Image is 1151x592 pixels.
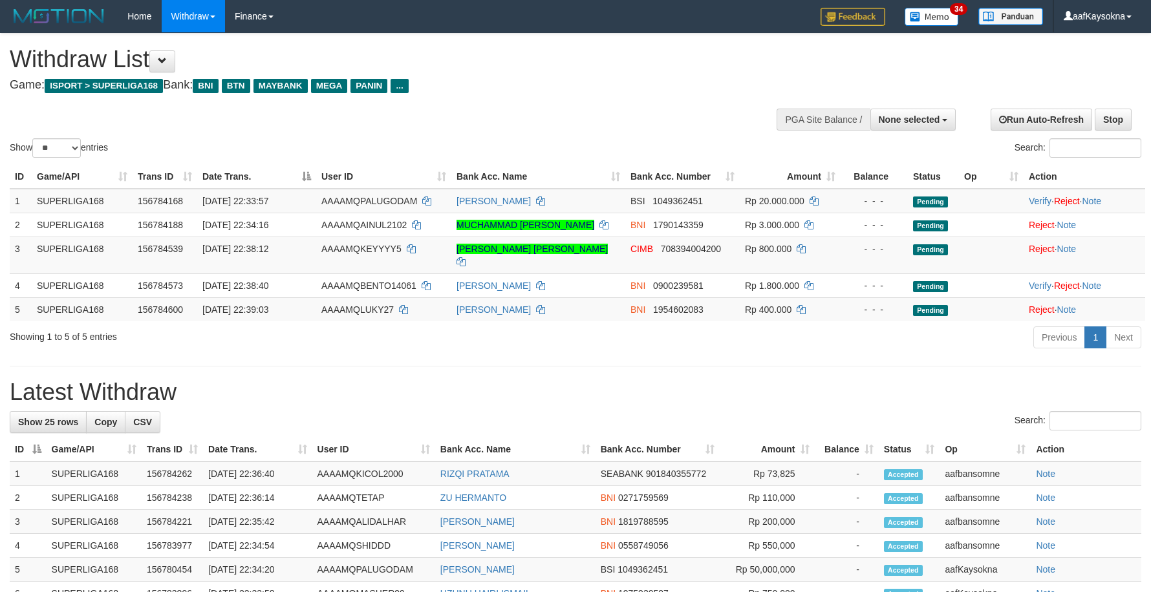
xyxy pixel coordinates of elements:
[1024,165,1145,189] th: Action
[32,138,81,158] select: Showentries
[1029,244,1055,254] a: Reject
[1024,273,1145,297] td: · ·
[646,469,706,479] span: Copy 901840355772 to clipboard
[815,558,879,582] td: -
[596,438,720,461] th: Bank Acc. Number: activate to sort column ascending
[1036,564,1055,575] a: Note
[142,438,203,461] th: Trans ID: activate to sort column ascending
[1095,109,1132,131] a: Stop
[435,438,596,461] th: Bank Acc. Name: activate to sort column ascending
[913,281,948,292] span: Pending
[846,279,903,292] div: - - -
[653,280,704,291] span: Copy 0900239581 to clipboard
[94,417,117,427] span: Copy
[940,438,1031,461] th: Op: activate to sort column ascending
[203,486,312,510] td: [DATE] 22:36:14
[10,486,47,510] td: 2
[202,280,268,291] span: [DATE] 22:38:40
[601,540,616,551] span: BNI
[653,220,704,230] span: Copy 1790143359 to clipboard
[1029,304,1055,315] a: Reject
[10,461,47,486] td: 1
[10,273,32,297] td: 4
[1029,196,1051,206] a: Verify
[203,438,312,461] th: Date Trans.: activate to sort column ascending
[32,273,133,297] td: SUPERLIGA168
[841,165,908,189] th: Balance
[18,417,78,427] span: Show 25 rows
[133,165,197,189] th: Trans ID: activate to sort column ascending
[440,540,515,551] a: [PERSON_NAME]
[913,196,948,207] span: Pending
[978,8,1043,25] img: panduan.png
[625,165,740,189] th: Bank Acc. Number: activate to sort column ascending
[47,461,142,486] td: SUPERLIGA168
[652,196,703,206] span: Copy 1049362451 to clipboard
[745,220,799,230] span: Rp 3.000.000
[745,280,799,291] span: Rp 1.800.000
[940,486,1031,510] td: aafbansomne
[142,461,203,486] td: 156784262
[1015,138,1141,158] label: Search:
[45,79,163,93] span: ISPORT > SUPERLIGA168
[630,220,645,230] span: BNI
[312,510,435,534] td: AAAAMQALIDALHAR
[846,218,903,231] div: - - -
[720,510,815,534] td: Rp 200,000
[197,165,316,189] th: Date Trans.: activate to sort column descending
[391,79,408,93] span: ...
[32,213,133,237] td: SUPERLIGA168
[884,493,923,504] span: Accepted
[1057,244,1077,254] a: Note
[777,109,870,131] div: PGA Site Balance /
[321,196,417,206] span: AAAAMQPALUGODAM
[321,304,394,315] span: AAAAMQLUKY27
[846,195,903,207] div: - - -
[222,79,250,93] span: BTN
[1024,213,1145,237] td: ·
[142,534,203,558] td: 156783977
[1057,304,1077,315] a: Note
[203,558,312,582] td: [DATE] 22:34:20
[10,379,1141,405] h1: Latest Withdraw
[457,244,608,254] a: [PERSON_NAME] [PERSON_NAME]
[618,564,668,575] span: Copy 1049362451 to clipboard
[321,220,407,230] span: AAAAMQAINUL2102
[10,79,755,92] h4: Game: Bank:
[350,79,387,93] span: PANIN
[202,220,268,230] span: [DATE] 22:34:16
[440,469,510,479] a: RIZQI PRATAMA
[1036,492,1055,503] a: Note
[740,165,841,189] th: Amount: activate to sort column ascending
[142,486,203,510] td: 156784238
[959,165,1024,189] th: Op: activate to sort column ascending
[10,438,47,461] th: ID: activate to sort column descending
[601,564,616,575] span: BSI
[908,165,959,189] th: Status
[1031,438,1141,461] th: Action
[10,325,470,343] div: Showing 1 to 5 of 5 entries
[1024,297,1145,321] td: ·
[125,411,160,433] a: CSV
[884,469,923,480] span: Accepted
[142,558,203,582] td: 156780454
[630,196,645,206] span: BSI
[618,516,669,527] span: Copy 1819788595 to clipboard
[846,242,903,255] div: - - -
[1029,220,1055,230] a: Reject
[138,304,183,315] span: 156784600
[312,534,435,558] td: AAAAMQSHIDDD
[661,244,721,254] span: Copy 708394004200 to clipboard
[821,8,885,26] img: Feedback.jpg
[940,558,1031,582] td: aafKaysokna
[905,8,959,26] img: Button%20Memo.svg
[32,237,133,273] td: SUPERLIGA168
[253,79,308,93] span: MAYBANK
[1054,196,1080,206] a: Reject
[457,280,531,291] a: [PERSON_NAME]
[1033,326,1085,348] a: Previous
[138,220,183,230] span: 156784188
[10,558,47,582] td: 5
[720,461,815,486] td: Rp 73,825
[312,486,435,510] td: AAAAMQTETAP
